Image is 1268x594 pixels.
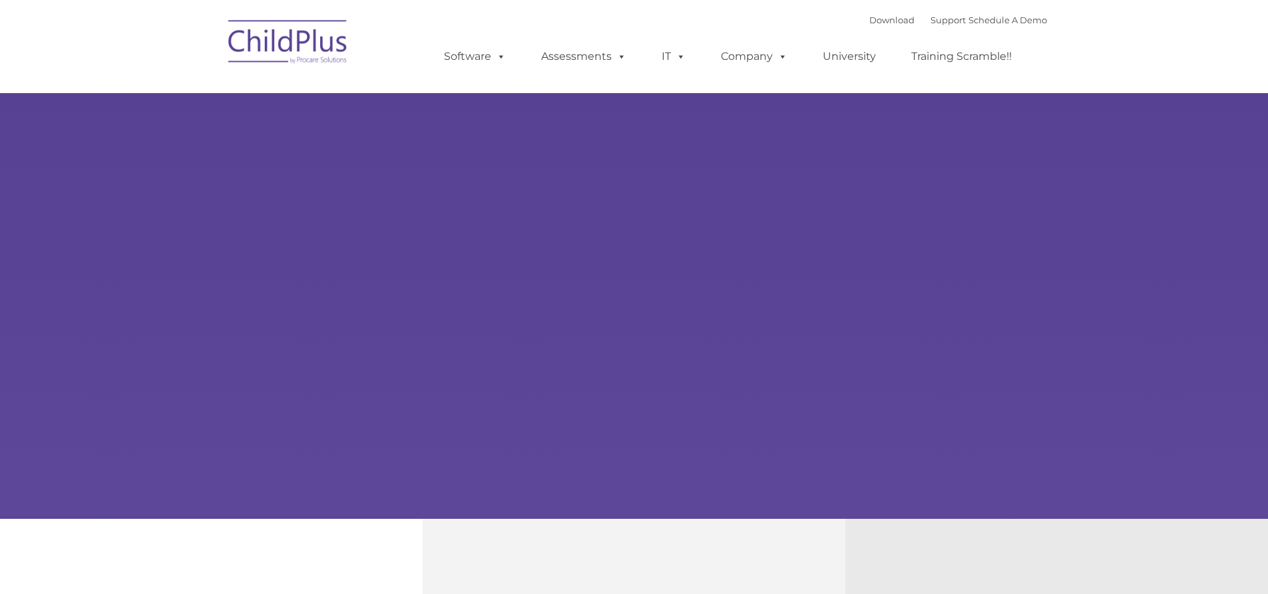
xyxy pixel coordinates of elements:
a: Download [869,15,915,25]
a: University [809,43,889,70]
font: | [869,15,1047,25]
a: Software [431,43,519,70]
a: Schedule A Demo [968,15,1047,25]
a: Support [931,15,966,25]
a: IT [648,43,699,70]
a: Training Scramble!! [898,43,1025,70]
img: ChildPlus by Procare Solutions [222,11,355,77]
a: Company [708,43,801,70]
a: Assessments [528,43,640,70]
